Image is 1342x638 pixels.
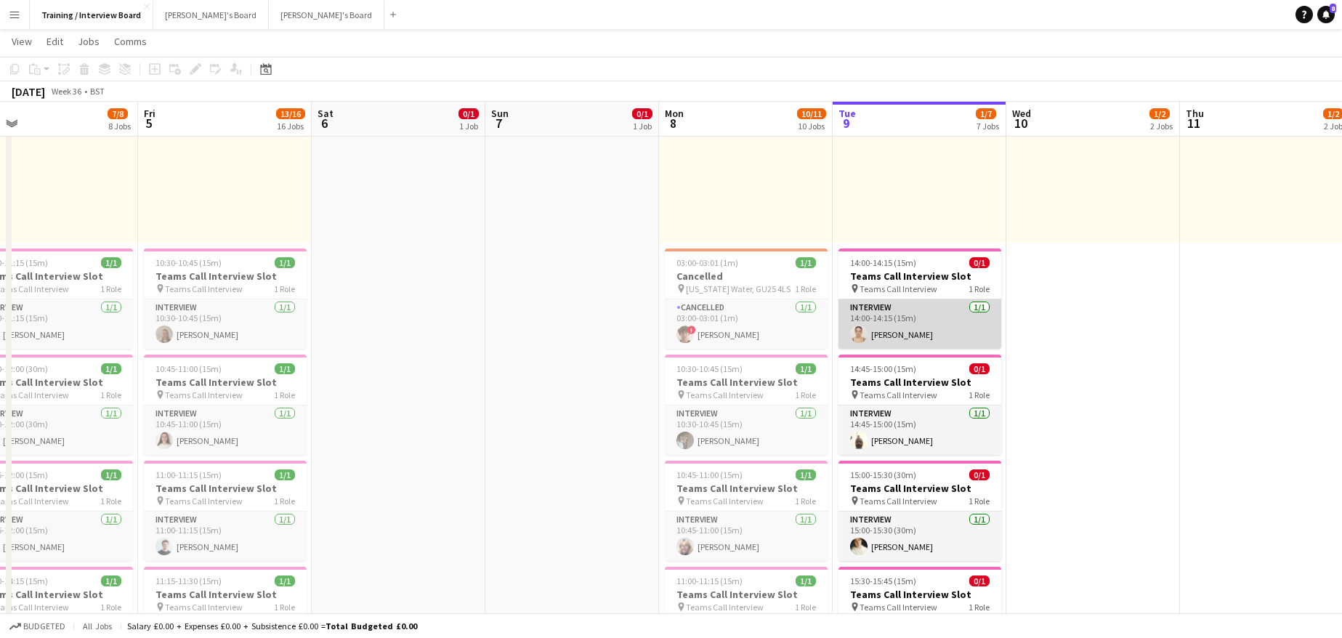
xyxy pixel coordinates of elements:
[665,461,828,561] app-job-card: 10:45-11:00 (15m)1/1Teams Call Interview Slot Teams Call Interview1 RoleInterview1/110:45-11:00 (...
[100,283,121,294] span: 1 Role
[860,602,937,613] span: Teams Call Interview
[838,270,1001,283] h3: Teams Call Interview Slot
[277,121,304,132] div: 16 Jobs
[796,363,816,374] span: 1/1
[101,257,121,268] span: 1/1
[836,115,856,132] span: 9
[687,326,696,334] span: !
[101,363,121,374] span: 1/1
[665,270,828,283] h3: Cancelled
[144,376,307,389] h3: Teams Call Interview Slot
[275,363,295,374] span: 1/1
[165,602,243,613] span: Teams Call Interview
[144,461,307,561] div: 11:00-11:15 (15m)1/1Teams Call Interview Slot Teams Call Interview1 RoleInterview1/111:00-11:15 (...
[969,283,990,294] span: 1 Role
[969,257,990,268] span: 0/1
[108,32,153,51] a: Comms
[275,469,295,480] span: 1/1
[850,257,916,268] span: 14:00-14:15 (15m)
[838,588,1001,601] h3: Teams Call Interview Slot
[155,469,222,480] span: 11:00-11:15 (15m)
[850,576,916,586] span: 15:30-15:45 (15m)
[80,621,115,631] span: All jobs
[1149,108,1170,119] span: 1/2
[1010,115,1031,132] span: 10
[798,121,825,132] div: 10 Jobs
[1330,4,1336,13] span: 8
[274,283,295,294] span: 1 Role
[100,389,121,400] span: 1 Role
[48,86,84,97] span: Week 36
[838,355,1001,455] div: 14:45-15:00 (15m)0/1Teams Call Interview Slot Teams Call Interview1 RoleInterview1/114:45-15:00 (...
[144,588,307,601] h3: Teams Call Interview Slot
[663,115,684,132] span: 8
[860,496,937,506] span: Teams Call Interview
[796,469,816,480] span: 1/1
[838,376,1001,389] h3: Teams Call Interview Slot
[838,482,1001,495] h3: Teams Call Interview Slot
[7,618,68,634] button: Budgeted
[1184,115,1204,132] span: 11
[665,107,684,120] span: Mon
[72,32,105,51] a: Jobs
[686,283,791,294] span: [US_STATE] Water, GU25 4LS
[12,84,45,99] div: [DATE]
[100,602,121,613] span: 1 Role
[142,115,155,132] span: 5
[676,363,743,374] span: 10:30-10:45 (15m)
[101,576,121,586] span: 1/1
[676,257,738,268] span: 03:00-03:01 (1m)
[838,405,1001,455] app-card-role: Interview1/114:45-15:00 (15m)[PERSON_NAME]
[969,363,990,374] span: 0/1
[276,108,305,119] span: 13/16
[797,108,826,119] span: 10/11
[12,35,32,48] span: View
[665,512,828,561] app-card-role: Interview1/110:45-11:00 (15m)[PERSON_NAME]
[665,249,828,349] app-job-card: 03:00-03:01 (1m)1/1Cancelled [US_STATE] Water, GU25 4LS1 RoleCancelled1/103:00-03:01 (1m)![PERSON...
[969,576,990,586] span: 0/1
[838,512,1001,561] app-card-role: Interview1/115:00-15:30 (30m)[PERSON_NAME]
[665,588,828,601] h3: Teams Call Interview Slot
[665,405,828,455] app-card-role: Interview1/110:30-10:45 (15m)[PERSON_NAME]
[665,299,828,349] app-card-role: Cancelled1/103:00-03:01 (1m)![PERSON_NAME]
[144,482,307,495] h3: Teams Call Interview Slot
[78,35,100,48] span: Jobs
[274,389,295,400] span: 1 Role
[976,108,996,119] span: 1/7
[275,257,295,268] span: 1/1
[489,115,509,132] span: 7
[23,621,65,631] span: Budgeted
[155,576,222,586] span: 11:15-11:30 (15m)
[796,257,816,268] span: 1/1
[144,249,307,349] app-job-card: 10:30-10:45 (15m)1/1Teams Call Interview Slot Teams Call Interview1 RoleInterview1/110:30-10:45 (...
[1012,107,1031,120] span: Wed
[165,389,243,400] span: Teams Call Interview
[114,35,147,48] span: Comms
[144,299,307,349] app-card-role: Interview1/110:30-10:45 (15m)[PERSON_NAME]
[127,621,417,631] div: Salary £0.00 + Expenses £0.00 + Subsistence £0.00 =
[144,355,307,455] app-job-card: 10:45-11:00 (15m)1/1Teams Call Interview Slot Teams Call Interview1 RoleInterview1/110:45-11:00 (...
[326,621,417,631] span: Total Budgeted £0.00
[90,86,105,97] div: BST
[632,108,652,119] span: 0/1
[686,602,764,613] span: Teams Call Interview
[838,249,1001,349] app-job-card: 14:00-14:15 (15m)0/1Teams Call Interview Slot Teams Call Interview1 RoleInterview1/114:00-14:15 (...
[101,469,121,480] span: 1/1
[676,576,743,586] span: 11:00-11:15 (15m)
[108,108,128,119] span: 7/8
[144,512,307,561] app-card-role: Interview1/111:00-11:15 (15m)[PERSON_NAME]
[274,602,295,613] span: 1 Role
[795,389,816,400] span: 1 Role
[838,461,1001,561] app-job-card: 15:00-15:30 (30m)0/1Teams Call Interview Slot Teams Call Interview1 RoleInterview1/115:00-15:30 (...
[155,257,222,268] span: 10:30-10:45 (15m)
[1150,121,1173,132] div: 2 Jobs
[665,355,828,455] app-job-card: 10:30-10:45 (15m)1/1Teams Call Interview Slot Teams Call Interview1 RoleInterview1/110:30-10:45 (...
[155,363,222,374] span: 10:45-11:00 (15m)
[838,107,856,120] span: Tue
[860,389,937,400] span: Teams Call Interview
[458,108,479,119] span: 0/1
